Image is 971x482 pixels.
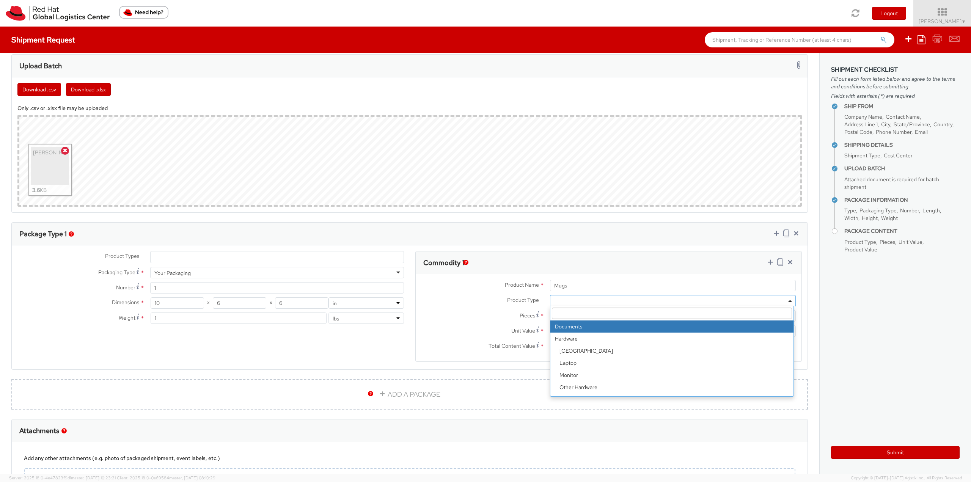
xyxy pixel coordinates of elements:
span: Total Content Value [489,342,535,349]
h3: Shipment Checklist [831,66,960,73]
div: Your Packaging [154,269,191,277]
button: Need help? [119,6,168,19]
span: Pieces [520,312,535,319]
li: [GEOGRAPHIC_DATA] [555,345,793,357]
button: Logout [872,7,906,20]
li: Laptop [555,357,793,369]
span: Weight [119,314,135,321]
input: Shipment, Tracking or Reference Number (at least 4 chars) [705,32,894,47]
span: Address Line 1 [844,121,878,128]
span: master, [DATE] 10:23:21 [71,475,116,480]
span: Fields with asterisks (*) are required [831,92,960,100]
div: Add any other attachments (e.g. photo of packaged shipment, event labels, etc.) [24,454,795,462]
span: Company Name [844,113,882,120]
span: Type [844,207,856,214]
button: Download .csv [17,83,61,96]
span: Server: 2025.18.0-4e47823f9d1 [9,475,116,480]
span: Width [844,215,858,221]
span: X [266,297,275,309]
button: Submit [831,446,960,459]
h5: Only .csv or .xlsx file may be uploaded [17,105,802,111]
h4: Package Content [844,228,960,234]
span: Weight [881,215,898,221]
span: Contact Name [886,113,920,120]
h3: Upload Batch [19,62,62,70]
span: Product Type [844,239,876,245]
li: Server [555,393,793,405]
span: Height [862,215,878,221]
h3: Attachments [19,427,59,435]
div: KB [32,185,47,195]
strong: Hardware [550,333,793,345]
span: Cost Center [884,152,913,159]
span: Postal Code [844,129,872,135]
span: Copyright © [DATE]-[DATE] Agistix Inc., All Rights Reserved [851,475,962,481]
li: Documents [550,320,793,333]
a: ADD A PACKAGE [11,379,808,410]
img: rh-logistics-00dfa346123c4ec078e1.svg [6,6,110,21]
span: Country [933,121,952,128]
input: Height [275,297,328,309]
div: [PERSON_NAME].csv [33,149,67,183]
span: Product Types [105,253,139,259]
span: Shipment Type [844,152,880,159]
li: Hardware [550,333,793,418]
li: Other Hardware [555,381,793,393]
span: Dimensions [112,299,139,306]
span: Pieces [880,239,895,245]
h4: Shipping Details [844,142,960,148]
span: Packaging Type [859,207,897,214]
span: Length [922,207,940,214]
span: master, [DATE] 08:10:29 [169,475,215,480]
span: Unit Value [899,239,922,245]
span: Product Name [505,281,539,288]
input: Length [151,297,204,309]
span: Phone Number [876,129,911,135]
input: Width [213,297,266,309]
span: [PERSON_NAME] [919,18,966,25]
h3: Commodity 1 [423,259,464,267]
h4: Upload Batch [844,166,960,171]
span: ▼ [962,19,966,25]
span: Product Type [507,297,539,303]
li: Monitor [555,369,793,381]
h4: Package Information [844,197,960,203]
span: City [881,121,890,128]
h4: Shipment Request [11,36,75,44]
span: Client: 2025.18.0-0e69584 [117,475,215,480]
strong: 3.6 [32,187,40,193]
h4: Ship From [844,104,960,109]
span: X [204,297,213,309]
span: Product Value [844,246,877,253]
span: State/Province [894,121,930,128]
span: Number [900,207,919,214]
span: Email [915,129,928,135]
span: Number [116,284,135,291]
span: Attached document is required for batch shipment [844,176,939,190]
h3: Package Type 1 [19,230,67,238]
span: Unit Value [511,327,535,334]
button: Download .xlsx [66,83,111,96]
span: Packaging Type [98,269,135,276]
span: Fill out each form listed below and agree to the terms and conditions before submitting [831,75,960,90]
